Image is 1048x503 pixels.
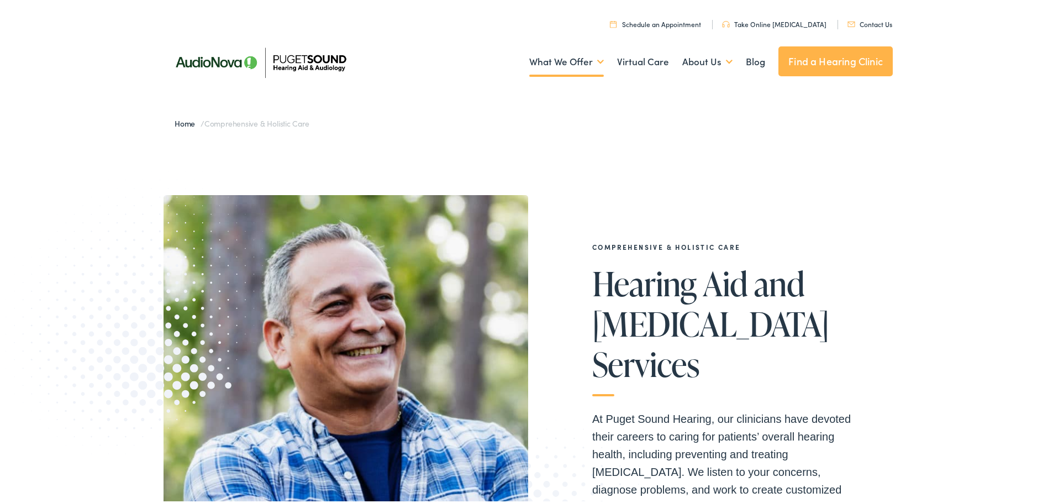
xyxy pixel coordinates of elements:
img: utility icon [610,18,617,25]
span: and [754,263,804,300]
a: About Us [682,39,733,80]
img: utility icon [847,19,855,25]
span: [MEDICAL_DATA] [592,303,829,340]
span: / [175,116,309,127]
span: Comprehensive & Holistic Care [204,116,309,127]
a: Take Online [MEDICAL_DATA] [722,17,826,27]
span: Hearing [592,263,697,300]
a: Home [175,116,201,127]
a: Contact Us [847,17,892,27]
a: Schedule an Appointment [610,17,701,27]
a: Virtual Care [617,39,669,80]
a: Blog [746,39,765,80]
span: Services [592,344,699,380]
img: utility icon [722,19,730,25]
h2: Comprehensive & Holistic Care [592,241,857,249]
a: Find a Hearing Clinic [778,44,893,74]
span: Aid [703,263,747,300]
a: What We Offer [529,39,604,80]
